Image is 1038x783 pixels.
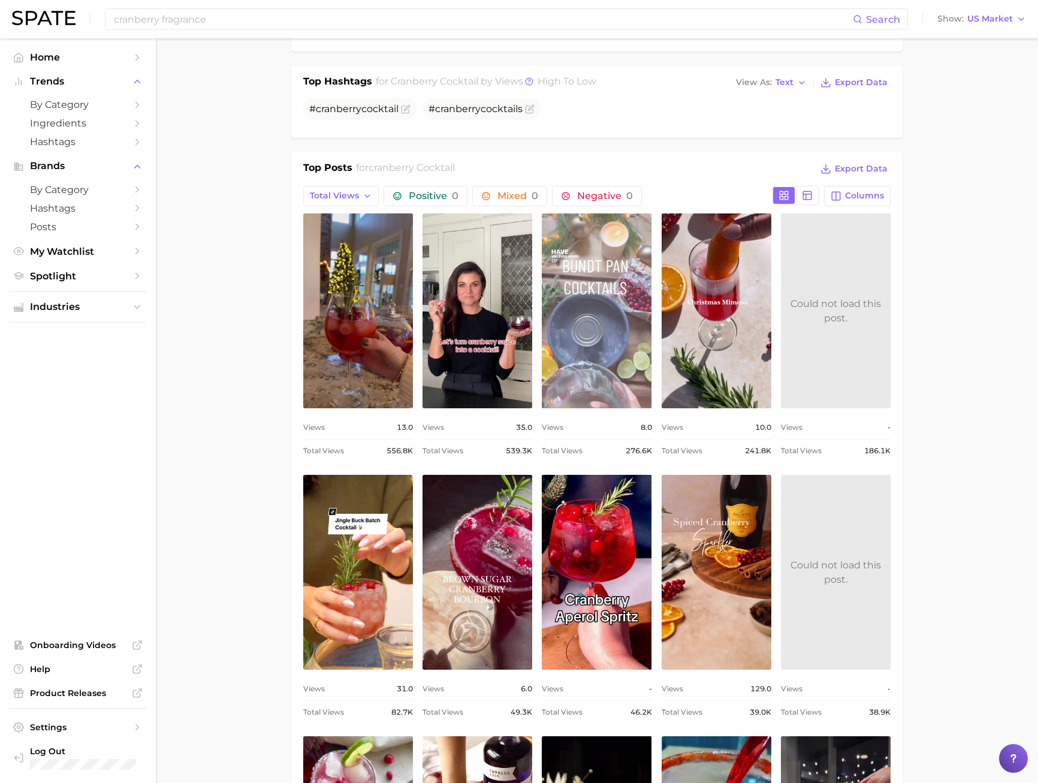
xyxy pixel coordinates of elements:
[649,682,652,696] span: -
[12,11,76,25] img: SPATE
[435,103,481,115] span: cranberry
[750,705,771,719] span: 39.0k
[662,420,683,435] span: Views
[30,722,126,733] span: Settings
[781,444,822,458] span: Total Views
[10,267,146,285] a: Spotlight
[497,191,538,201] span: Mixed
[532,190,538,201] span: 0
[538,76,596,87] span: high to low
[662,444,702,458] span: Total Views
[423,420,444,435] span: Views
[626,190,633,201] span: 0
[376,74,596,91] h2: for by Views
[310,191,359,201] span: Total Views
[30,184,126,195] span: by Category
[10,298,146,316] button: Industries
[361,103,399,115] span: cocktail
[776,79,793,86] span: Text
[30,221,126,233] span: Posts
[10,48,146,67] a: Home
[542,444,583,458] span: Total Views
[817,74,891,91] button: Export Data
[303,186,379,206] button: Total Views
[303,161,352,179] h1: Top Posts
[303,444,344,458] span: Total Views
[30,76,126,87] span: Trends
[750,682,771,696] span: 129.0
[662,682,683,696] span: Views
[516,420,532,435] span: 35.0
[506,444,532,458] span: 539.3k
[369,162,455,173] span: cranberry cocktail
[835,77,888,88] span: Export Data
[888,420,891,435] span: -
[525,104,535,114] button: Flag as miscategorized or irrelevant
[10,660,146,678] a: Help
[303,705,344,719] span: Total Views
[423,682,444,696] span: Views
[423,444,463,458] span: Total Views
[733,75,810,91] button: View AsText
[10,242,146,261] a: My Watchlist
[511,705,532,719] span: 49.3k
[888,682,891,696] span: -
[30,52,126,63] span: Home
[934,11,1029,27] button: ShowUS Market
[391,76,478,87] span: cranberry cocktail
[387,444,413,458] span: 556.8k
[409,191,458,201] span: Positive
[423,705,463,719] span: Total Views
[781,420,802,435] span: Views
[452,190,458,201] span: 0
[10,132,146,151] a: Hashtags
[30,270,126,282] span: Spotlight
[824,186,891,206] button: Columns
[10,114,146,132] a: Ingredients
[845,191,884,201] span: Columns
[835,164,888,174] span: Export Data
[542,420,563,435] span: Views
[10,199,146,218] a: Hashtags
[10,718,146,736] a: Settings
[10,180,146,199] a: by Category
[781,297,891,326] div: Could not load this post.
[781,682,802,696] span: Views
[401,104,411,114] button: Flag as miscategorized or irrelevant
[30,203,126,214] span: Hashtags
[630,705,652,719] span: 46.2k
[967,16,1013,22] span: US Market
[10,636,146,654] a: Onboarding Videos
[869,705,891,719] span: 38.9k
[391,705,413,719] span: 82.7k
[30,640,126,651] span: Onboarding Videos
[10,218,146,236] a: Posts
[10,95,146,114] a: by Category
[481,103,518,115] span: cocktail
[30,688,126,698] span: Product Releases
[309,103,399,115] span: #
[781,475,891,670] a: Could not load this post.
[10,742,146,773] a: Log out. Currently logged in with e-mail jacob.demos@robertet.com.
[303,682,325,696] span: Views
[641,420,652,435] span: 8.0
[937,16,964,22] span: Show
[113,9,853,29] input: Search here for a brand, industry, or ingredient
[866,14,900,25] span: Search
[781,558,891,587] div: Could not load this post.
[10,684,146,702] a: Product Releases
[577,191,633,201] span: Negative
[30,246,126,257] span: My Watchlist
[30,746,147,757] span: Log Out
[30,99,126,110] span: by Category
[10,73,146,91] button: Trends
[397,420,413,435] span: 13.0
[10,157,146,175] button: Brands
[781,213,891,408] a: Could not load this post.
[303,74,372,91] h1: Top Hashtags
[521,682,532,696] span: 6.0
[662,705,702,719] span: Total Views
[356,161,455,179] h2: for
[30,161,126,171] span: Brands
[864,444,891,458] span: 186.1k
